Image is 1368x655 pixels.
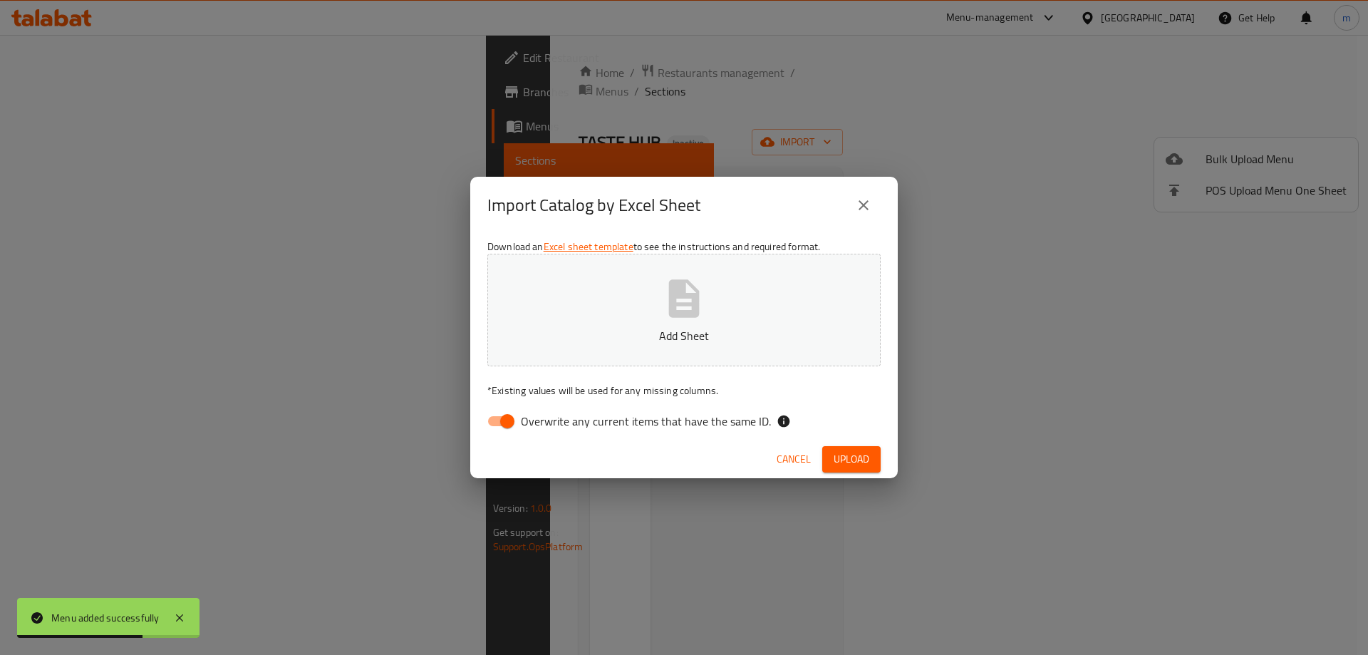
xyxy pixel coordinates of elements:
[777,450,811,468] span: Cancel
[509,327,859,344] p: Add Sheet
[521,413,771,430] span: Overwrite any current items that have the same ID.
[487,194,700,217] h2: Import Catalog by Excel Sheet
[487,383,881,398] p: Existing values will be used for any missing columns.
[777,414,791,428] svg: If the overwrite option isn't selected, then the items that match an existing ID will be ignored ...
[487,254,881,366] button: Add Sheet
[544,237,633,256] a: Excel sheet template
[771,446,817,473] button: Cancel
[846,188,881,222] button: close
[834,450,869,468] span: Upload
[470,234,898,440] div: Download an to see the instructions and required format.
[51,610,160,626] div: Menu added successfully
[822,446,881,473] button: Upload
